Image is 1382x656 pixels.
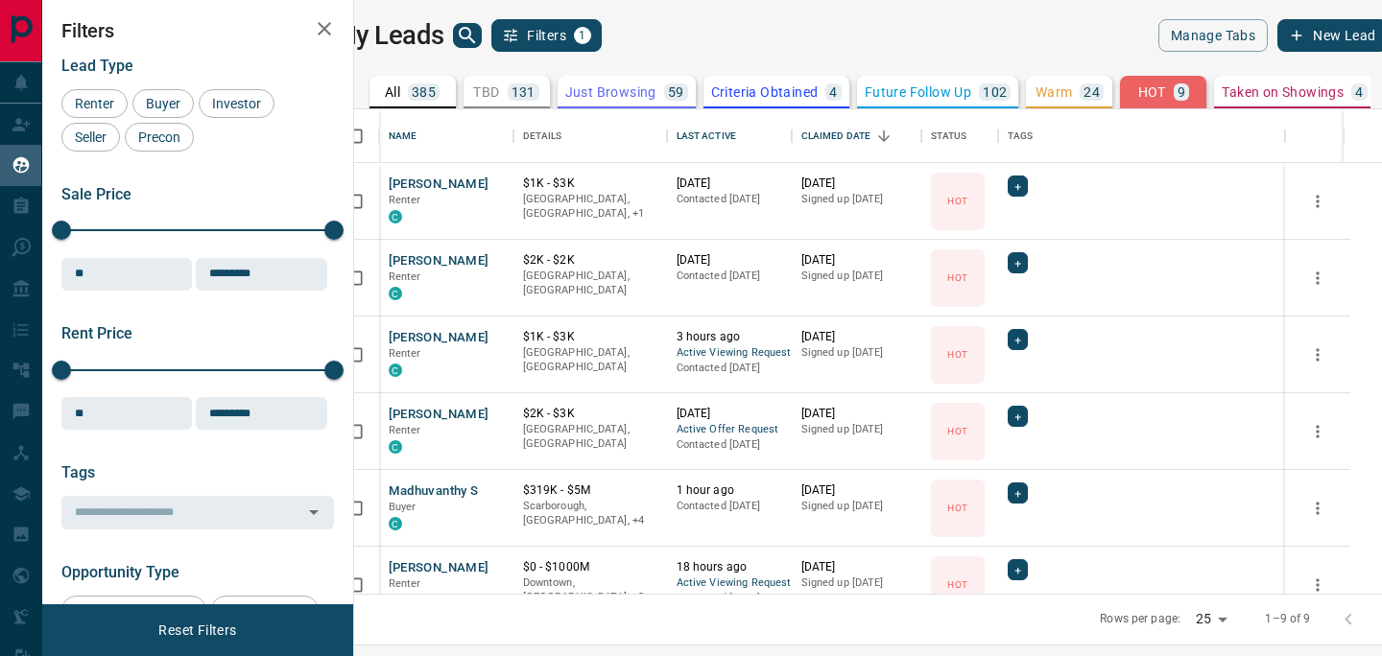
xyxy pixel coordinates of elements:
div: Renter [61,89,128,118]
button: [PERSON_NAME] [389,176,489,194]
p: HOT [947,270,966,285]
button: Open [300,499,327,526]
p: 9 [1178,85,1185,99]
span: + [1014,330,1021,349]
div: + [1008,406,1028,427]
div: Tags [1008,109,1034,163]
span: 1 [576,29,589,42]
p: HOT [1138,85,1166,99]
p: Signed up [DATE] [801,422,912,437]
p: $1K - $3K [523,329,657,345]
div: 25 [1188,605,1234,633]
div: condos.ca [389,287,402,300]
p: Contacted [DATE] [677,361,782,376]
p: Signed up [DATE] [801,575,912,591]
p: 4 [1355,85,1363,99]
span: Renter [389,194,421,206]
h2: Filters [61,19,334,42]
button: Madhuvanthy S [389,482,479,501]
button: Sort [870,123,897,150]
p: $1K - $3K [523,176,657,192]
p: [DATE] [801,176,912,192]
p: 18 hours ago [677,559,782,575]
span: Active Viewing Request [677,575,782,592]
button: Reset Filters [146,614,249,646]
span: + [1014,560,1021,579]
p: HOT [947,347,966,362]
p: Rows per page: [1100,611,1180,627]
div: Name [389,109,417,163]
h1: My Leads [334,20,444,51]
p: Signed up [DATE] [801,192,912,207]
span: Favourited a Listing [68,602,200,618]
p: 24 [1084,85,1100,99]
span: Opportunity Type [61,563,179,581]
p: HOT [947,194,966,208]
span: Renter [389,347,421,360]
span: Tags [61,463,95,481]
p: Contacted [DATE] [677,192,782,207]
p: [DATE] [801,406,912,422]
p: Criteria Obtained [711,85,819,99]
span: Sale Price [61,185,131,203]
p: All [385,85,400,99]
div: condos.ca [389,517,402,530]
p: $2K - $3K [523,406,657,422]
div: Last Active [677,109,736,163]
p: [DATE] [801,329,912,345]
button: [PERSON_NAME] [389,406,489,424]
p: HOT [947,577,966,592]
div: + [1008,329,1028,350]
button: [PERSON_NAME] [389,329,489,347]
p: [DATE] [801,252,912,269]
button: more [1303,571,1332,599]
p: 102 [983,85,1007,99]
span: Seller [68,129,113,145]
p: Signed up [DATE] [801,345,912,361]
div: Status [921,109,998,163]
div: Favourited a Listing [61,596,206,624]
div: Claimed Date [792,109,921,163]
span: Return to Site [218,602,312,618]
p: 3 hours ago [677,329,782,345]
p: Just Browsing [565,85,656,99]
div: Buyer [132,89,194,118]
p: Vaughan [523,192,657,222]
span: + [1014,407,1021,426]
p: $0 - $1000M [523,559,657,575]
p: HOT [947,424,966,438]
p: Contacted [DATE] [677,499,782,514]
button: search button [453,23,482,48]
div: Return to Site [211,596,319,624]
p: $2K - $2K [523,252,657,269]
button: more [1303,417,1332,446]
button: more [1303,187,1332,216]
span: Rent Price [61,324,132,342]
button: [PERSON_NAME] [389,559,489,577]
p: [DATE] [801,482,912,499]
p: TBD [473,85,499,99]
p: Taken on Showings [1222,85,1344,99]
div: Details [523,109,562,163]
div: + [1008,252,1028,273]
p: Warm [1036,85,1073,99]
p: West End, Midtown | Central, Toronto [523,575,657,605]
p: Contacted [DATE] [677,269,782,284]
p: 1 hour ago [677,482,782,499]
div: condos.ca [389,210,402,223]
button: Manage Tabs [1158,19,1268,52]
span: + [1014,483,1021,503]
div: Precon [125,123,194,152]
span: Buyer [389,501,417,513]
div: + [1008,176,1028,197]
span: Lead Type [61,57,133,75]
p: Contacted [DATE] [677,437,782,453]
div: condos.ca [389,363,402,377]
button: more [1303,340,1332,369]
button: more [1303,494,1332,523]
span: Renter [389,270,421,283]
span: Renter [389,424,421,436]
div: Last Active [667,109,792,163]
span: Active Offer Request [677,422,782,438]
p: [DATE] [677,252,782,269]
